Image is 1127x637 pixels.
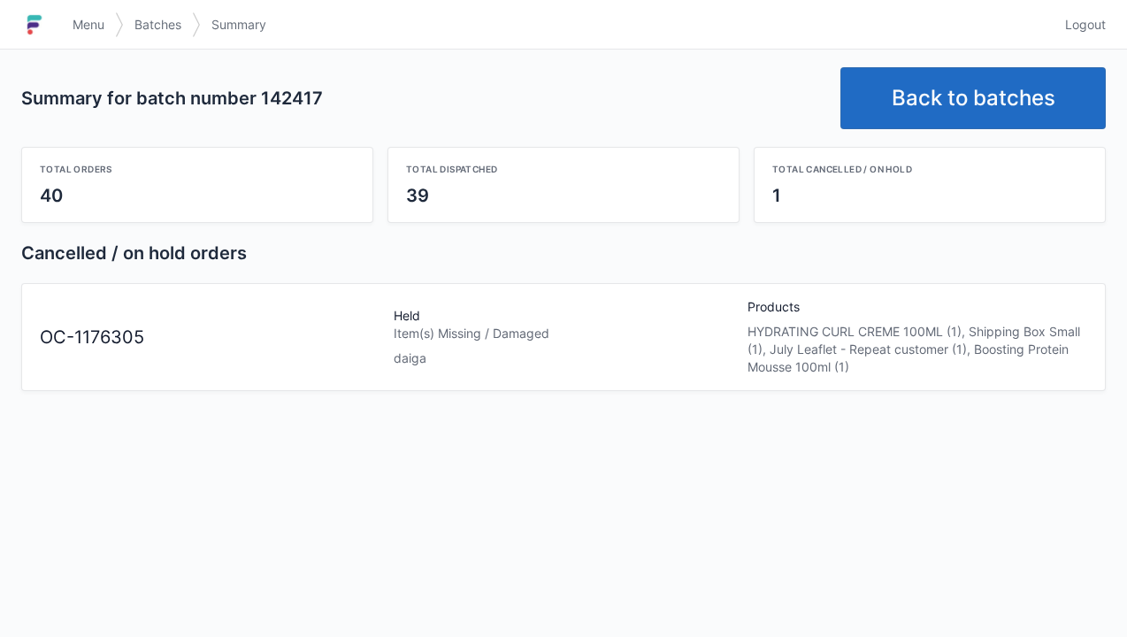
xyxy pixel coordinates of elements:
div: OC-1176305 [33,325,387,350]
h2: Summary for batch number 142417 [21,86,826,111]
a: Batches [124,9,192,41]
img: svg> [115,4,124,46]
span: Menu [73,16,104,34]
div: Held [387,307,740,367]
div: Total orders [40,162,355,176]
div: 39 [406,183,721,208]
div: Total cancelled / on hold [772,162,1087,176]
div: HYDRATING CURL CREME 100ML (1), Shipping Box Small (1), July Leaflet - Repeat customer (1), Boost... [747,323,1087,376]
div: Products [740,298,1094,376]
h2: Cancelled / on hold orders [21,241,1106,265]
div: Total dispatched [406,162,721,176]
div: 1 [772,183,1087,208]
div: Item(s) Missing / Damaged [394,325,733,342]
img: svg> [192,4,201,46]
span: Logout [1065,16,1106,34]
a: Back to batches [840,67,1106,129]
a: Summary [201,9,277,41]
a: Logout [1054,9,1106,41]
a: Menu [62,9,115,41]
img: logo-small.jpg [21,11,48,39]
span: Summary [211,16,266,34]
div: daiga [394,349,733,367]
div: 40 [40,183,355,208]
span: Batches [134,16,181,34]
